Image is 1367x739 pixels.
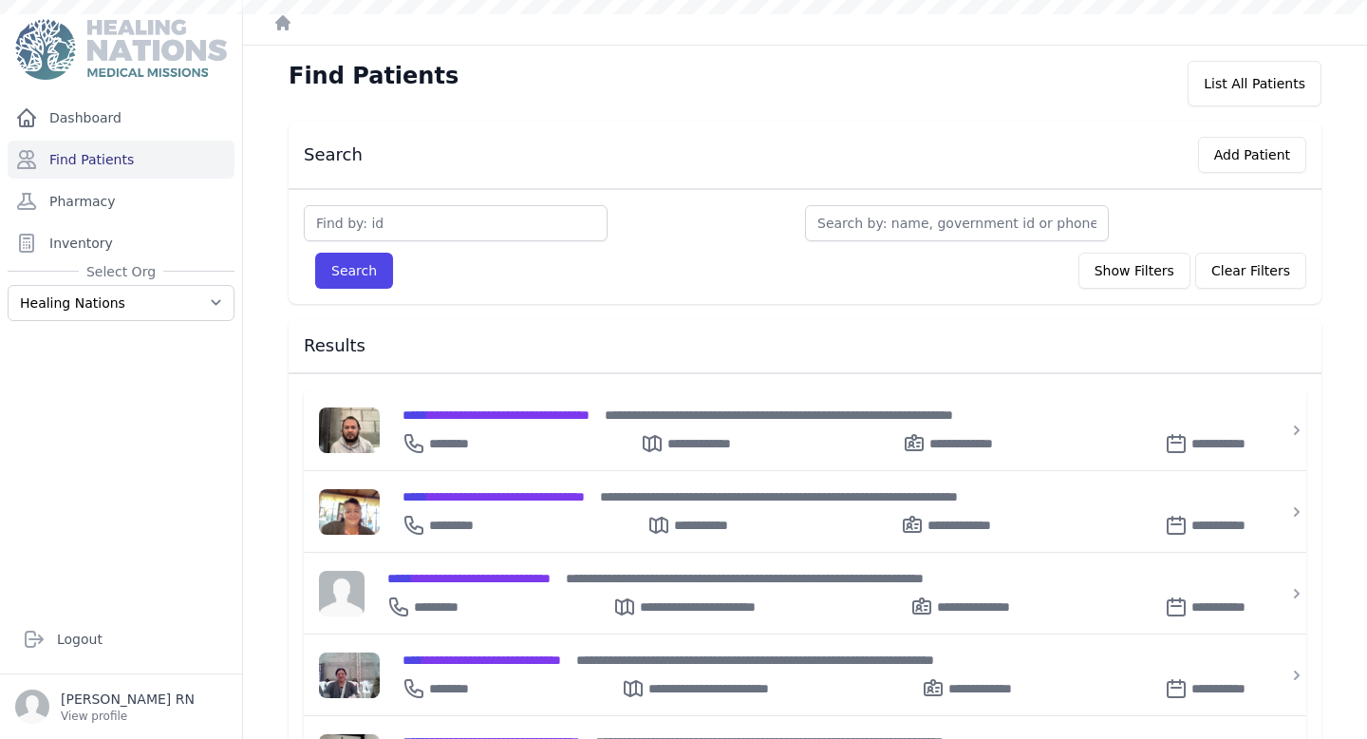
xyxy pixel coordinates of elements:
p: [PERSON_NAME] RN [61,690,195,709]
a: Logout [15,620,227,658]
h1: Find Patients [289,61,459,91]
img: ZrzjbAcN3TXD2h394lhzgCYp5GXrxnECo3zmNoq+P8DcYupV1B3BKgAAAAldEVYdGRhdGU6Y3JlYXRlADIwMjQtMDItMjNUMT... [319,653,380,698]
img: AAAAJXRFWHRkYXRlOm1vZGlmeQAyMDI0LTAyLTI3VDE2OjU4OjA5KzAwOjAwtuO0wwAAAABJRU5ErkJggg== [319,407,380,453]
a: Inventory [8,224,234,262]
img: Medical Missions EMR [15,19,226,80]
a: Pharmacy [8,182,234,220]
img: person-242608b1a05df3501eefc295dc1bc67a.jpg [319,571,365,616]
a: Dashboard [8,99,234,137]
p: View profile [61,709,195,724]
img: fvH3HnreMCVEaEMejTjvwEMq9octsUl8AAAACV0RVh0ZGF0ZTpjcmVhdGUAMjAyMy0xMi0xOVQxNjo1MTo0MCswMDowMFnfxL... [319,489,380,535]
input: Find by: id [304,205,608,241]
span: Select Org [79,262,163,281]
h3: Search [304,143,363,166]
button: Clear Filters [1195,253,1306,289]
h3: Results [304,334,1306,357]
button: Show Filters [1078,253,1190,289]
button: Add Patient [1198,137,1306,173]
a: Find Patients [8,141,234,179]
a: [PERSON_NAME] RN View profile [15,690,227,724]
button: Search [315,253,393,289]
input: Search by: name, government id or phone [805,205,1109,241]
div: List All Patients [1188,61,1321,106]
